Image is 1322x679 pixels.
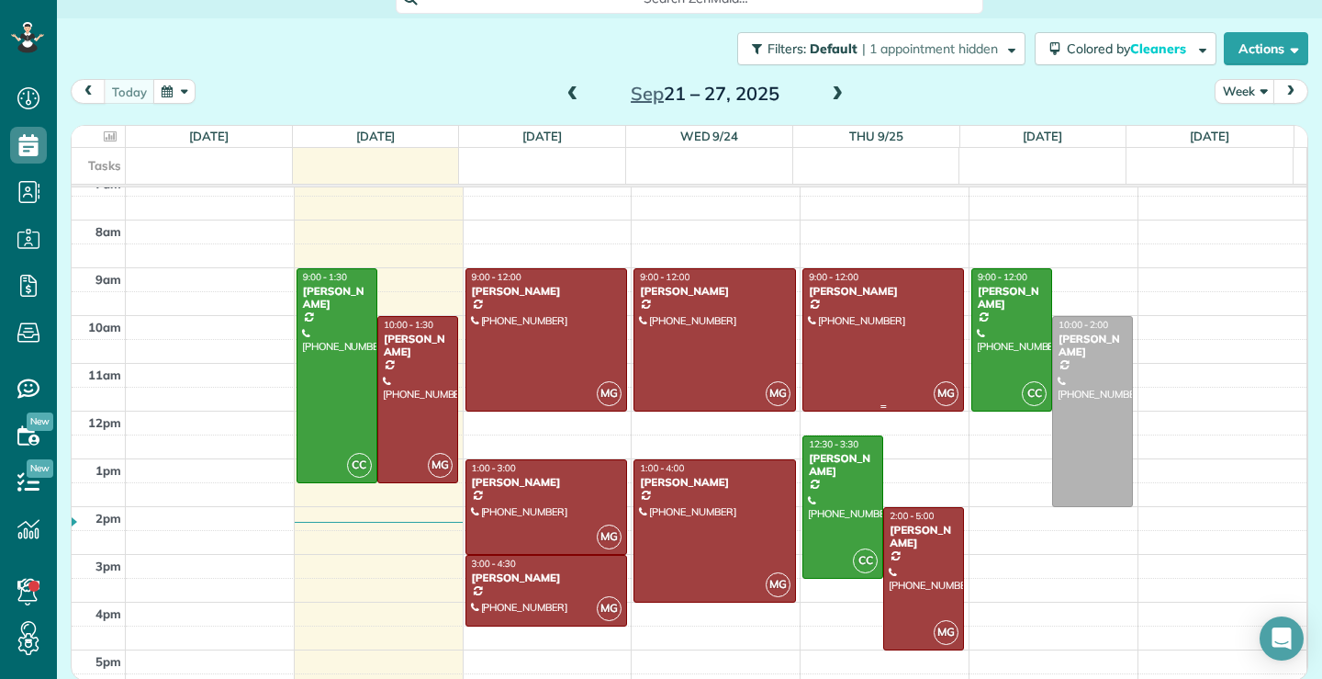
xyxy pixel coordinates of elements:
[849,129,903,143] a: Thu 9/25
[1059,319,1108,331] span: 10:00 - 2:00
[1035,32,1216,65] button: Colored byCleaners
[1067,40,1193,57] span: Colored by
[597,381,622,406] span: MG
[808,452,878,479] div: [PERSON_NAME]
[104,79,155,104] button: today
[737,32,1025,65] button: Filters: Default | 1 appointment hidden
[471,476,622,489] div: [PERSON_NAME]
[1215,79,1275,104] button: Week
[95,606,121,621] span: 4pm
[1190,129,1229,143] a: [DATE]
[977,285,1047,311] div: [PERSON_NAME]
[356,129,396,143] a: [DATE]
[728,32,1025,65] a: Filters: Default | 1 appointment hidden
[428,453,453,478] span: MG
[27,413,53,431] span: New
[384,319,433,331] span: 10:00 - 1:30
[88,158,121,173] span: Tasks
[71,79,106,104] button: prev
[862,40,998,57] span: | 1 appointment hidden
[810,40,858,57] span: Default
[347,453,372,478] span: CC
[471,571,622,584] div: [PERSON_NAME]
[597,525,622,549] span: MG
[640,462,684,474] span: 1:00 - 4:00
[1023,129,1062,143] a: [DATE]
[95,272,121,287] span: 9am
[471,285,622,298] div: [PERSON_NAME]
[1273,79,1308,104] button: next
[302,285,372,311] div: [PERSON_NAME]
[95,224,121,239] span: 8am
[88,320,121,334] span: 10am
[767,40,806,57] span: Filters:
[522,129,562,143] a: [DATE]
[631,82,664,105] span: Sep
[472,271,521,283] span: 9:00 - 12:00
[639,285,790,298] div: [PERSON_NAME]
[88,415,121,430] span: 12pm
[303,271,347,283] span: 9:00 - 1:30
[95,559,121,573] span: 3pm
[766,572,790,597] span: MG
[88,368,121,382] span: 11am
[853,549,878,573] span: CC
[95,511,121,526] span: 2pm
[808,285,958,298] div: [PERSON_NAME]
[809,271,858,283] span: 9:00 - 12:00
[1224,32,1308,65] button: Actions
[95,463,121,478] span: 1pm
[1058,333,1127,359] div: [PERSON_NAME]
[978,271,1027,283] span: 9:00 - 12:00
[1022,381,1047,406] span: CC
[1260,617,1304,661] div: Open Intercom Messenger
[27,459,53,478] span: New
[597,596,622,621] span: MG
[809,438,858,450] span: 12:30 - 3:30
[639,476,790,489] div: [PERSON_NAME]
[934,381,958,406] span: MG
[766,381,790,406] span: MG
[383,333,453,359] div: [PERSON_NAME]
[95,654,121,669] span: 5pm
[590,84,820,104] h2: 21 – 27, 2025
[189,129,229,143] a: [DATE]
[934,620,958,645] span: MG
[640,271,689,283] span: 9:00 - 12:00
[890,510,934,522] span: 2:00 - 5:00
[889,524,958,550] div: [PERSON_NAME]
[472,462,516,474] span: 1:00 - 3:00
[1130,40,1189,57] span: Cleaners
[680,129,739,143] a: Wed 9/24
[472,558,516,570] span: 3:00 - 4:30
